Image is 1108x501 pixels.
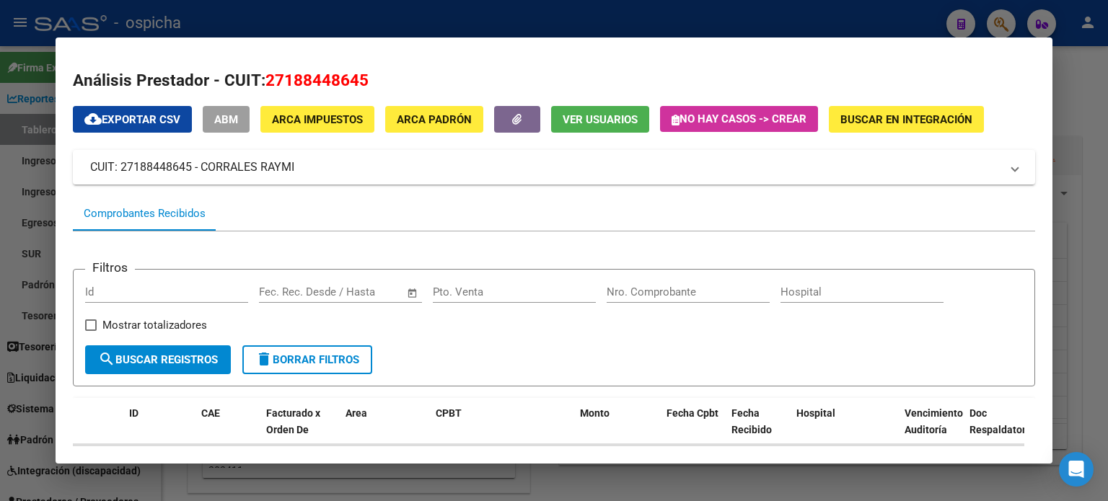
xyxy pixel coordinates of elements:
span: Area [346,407,367,419]
datatable-header-cell: Vencimiento Auditoría [899,398,964,461]
span: Buscar en Integración [840,113,972,126]
span: ID [129,407,138,419]
datatable-header-cell: Hospital [791,398,899,461]
span: CPBT [436,407,462,419]
datatable-header-cell: ID [123,398,195,461]
button: Exportar CSV [73,106,192,133]
datatable-header-cell: Fecha Recibido [726,398,791,461]
datatable-header-cell: Monto [574,398,661,461]
span: Facturado x Orden De [266,407,320,435]
button: ARCA Padrón [385,106,483,133]
button: Open calendar [404,285,421,301]
button: No hay casos -> Crear [660,106,818,132]
span: Exportar CSV [84,113,180,126]
datatable-header-cell: CPBT [430,398,574,461]
datatable-header-cell: CAE [195,398,260,461]
span: ARCA Padrón [397,113,472,126]
datatable-header-cell: Facturado x Orden De [260,398,340,461]
button: Buscar en Integración [829,106,984,133]
datatable-header-cell: Doc Respaldatoria [964,398,1050,461]
input: End date [319,285,389,298]
h2: Análisis Prestador - CUIT: [73,68,1035,93]
mat-panel-title: CUIT: 27188448645 - CORRALES RAYMI [90,159,1001,176]
mat-icon: cloud_download [84,110,102,128]
mat-icon: search [98,350,115,368]
datatable-header-cell: Fecha Cpbt [661,398,726,461]
span: Mostrar totalizadores [102,316,207,334]
span: Ver Usuarios [563,113,638,126]
span: Monto [580,407,610,419]
button: ARCA Impuestos [260,106,374,133]
span: 27188448645 [265,71,369,89]
span: CAE [201,407,220,419]
input: Start date [259,285,306,298]
button: Borrar Filtros [242,345,372,374]
h3: Filtros [85,258,135,277]
span: ABM [214,113,238,126]
div: Open Intercom Messenger [1059,452,1094,487]
mat-expansion-panel-header: CUIT: 27188448645 - CORRALES RAYMI [73,150,1035,185]
div: Comprobantes Recibidos [84,205,206,222]
datatable-header-cell: Area [340,398,430,461]
button: Buscar Registros [85,345,231,374]
span: Borrar Filtros [255,353,359,366]
span: Fecha Cpbt [667,407,718,419]
button: ABM [203,106,250,133]
span: No hay casos -> Crear [672,112,806,125]
span: ARCA Impuestos [272,113,363,126]
span: Hospital [796,407,835,419]
mat-icon: delete [255,350,273,368]
span: Fecha Recibido [731,407,772,435]
button: Ver Usuarios [551,106,649,133]
span: Vencimiento Auditoría [905,407,963,435]
span: Buscar Registros [98,353,218,366]
span: Doc Respaldatoria [969,407,1034,435]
